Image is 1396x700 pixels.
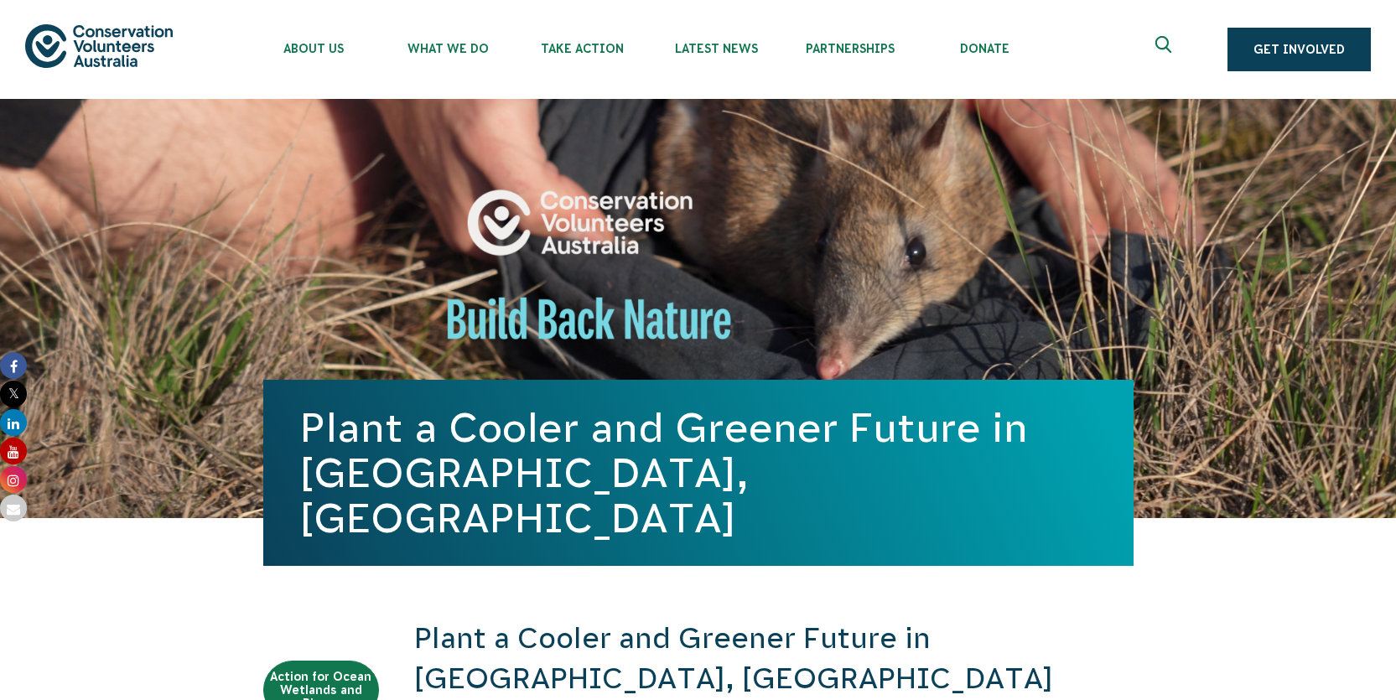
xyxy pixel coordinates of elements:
[917,42,1051,55] span: Donate
[25,24,173,67] img: logo.svg
[1227,28,1371,71] a: Get Involved
[649,42,783,55] span: Latest News
[1155,36,1176,63] span: Expand search box
[783,42,917,55] span: Partnerships
[381,42,515,55] span: What We Do
[414,619,1134,698] h2: Plant a Cooler and Greener Future in [GEOGRAPHIC_DATA], [GEOGRAPHIC_DATA]
[515,42,649,55] span: Take Action
[300,405,1097,541] h1: Plant a Cooler and Greener Future in [GEOGRAPHIC_DATA], [GEOGRAPHIC_DATA]
[1145,29,1186,70] button: Expand search box Close search box
[247,42,381,55] span: About Us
